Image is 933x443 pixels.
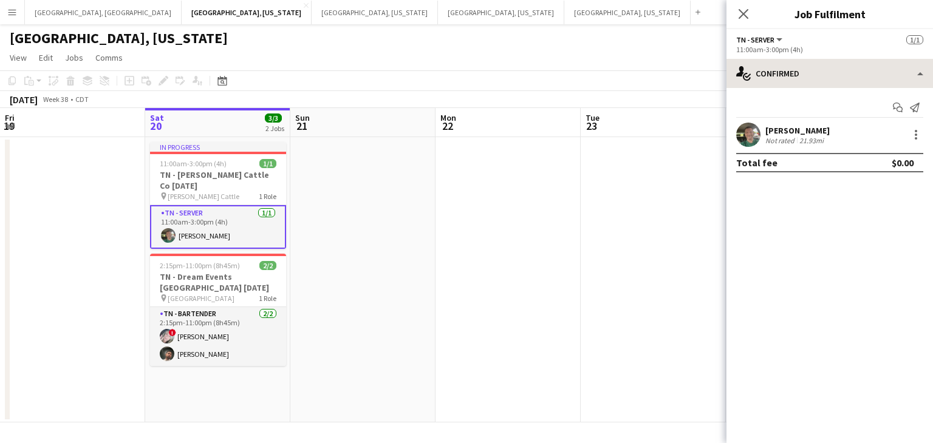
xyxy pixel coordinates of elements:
a: View [5,50,32,66]
button: [GEOGRAPHIC_DATA], [US_STATE] [182,1,312,24]
span: 1/1 [906,35,923,44]
div: CDT [75,95,89,104]
h3: TN - [PERSON_NAME] Cattle Co [DATE] [150,169,286,191]
app-card-role: TN - Server1/111:00am-3:00pm (4h)[PERSON_NAME] [150,205,286,249]
button: TN - Server [736,35,784,44]
button: [GEOGRAPHIC_DATA], [US_STATE] [438,1,564,24]
span: 2:15pm-11:00pm (8h45m) [160,261,240,270]
div: 11:00am-3:00pm (4h) [736,45,923,54]
div: Confirmed [726,59,933,88]
div: Not rated [765,136,797,145]
div: Total fee [736,157,777,169]
app-job-card: In progress11:00am-3:00pm (4h)1/1TN - [PERSON_NAME] Cattle Co [DATE] [PERSON_NAME] Cattle1 RoleTN... [150,142,286,249]
app-card-role: TN - Bartender2/22:15pm-11:00pm (8h45m)![PERSON_NAME][PERSON_NAME] [150,307,286,366]
h1: [GEOGRAPHIC_DATA], [US_STATE] [10,29,228,47]
div: 2 Jobs [265,124,284,133]
div: [PERSON_NAME] [765,125,830,136]
span: ! [169,329,176,336]
div: 21.93mi [797,136,826,145]
span: 1/1 [259,159,276,168]
span: Jobs [65,52,83,63]
span: 1 Role [259,192,276,201]
button: [GEOGRAPHIC_DATA], [US_STATE] [564,1,691,24]
span: Week 38 [40,95,70,104]
span: Sun [295,112,310,123]
span: 20 [148,119,164,133]
span: Edit [39,52,53,63]
span: 2/2 [259,261,276,270]
span: 1 Role [259,294,276,303]
span: View [10,52,27,63]
span: 3/3 [265,113,282,123]
button: [GEOGRAPHIC_DATA], [GEOGRAPHIC_DATA] [25,1,182,24]
span: 22 [439,119,456,133]
button: [GEOGRAPHIC_DATA], [US_STATE] [312,1,438,24]
span: Tue [586,112,600,123]
span: 19 [3,119,15,133]
span: TN - Server [736,35,774,44]
span: Sat [150,112,164,123]
div: In progress [150,142,286,152]
app-job-card: 2:15pm-11:00pm (8h45m)2/2TN - Dream Events [GEOGRAPHIC_DATA] [DATE] [GEOGRAPHIC_DATA]1 RoleTN - B... [150,254,286,366]
span: 11:00am-3:00pm (4h) [160,159,227,168]
h3: Job Fulfilment [726,6,933,22]
span: Comms [95,52,123,63]
span: [GEOGRAPHIC_DATA] [168,294,234,303]
h3: TN - Dream Events [GEOGRAPHIC_DATA] [DATE] [150,271,286,293]
div: $0.00 [892,157,914,169]
a: Jobs [60,50,88,66]
span: [PERSON_NAME] Cattle [168,192,239,201]
span: Mon [440,112,456,123]
span: Fri [5,112,15,123]
a: Edit [34,50,58,66]
a: Comms [91,50,128,66]
span: 21 [293,119,310,133]
span: 23 [584,119,600,133]
div: [DATE] [10,93,38,106]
